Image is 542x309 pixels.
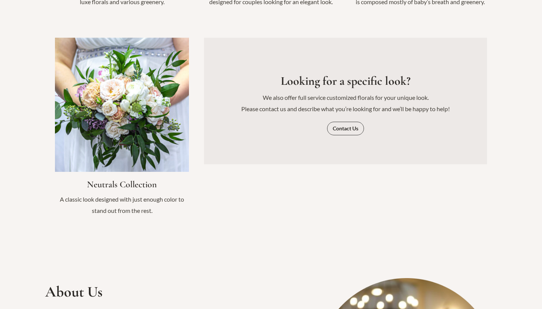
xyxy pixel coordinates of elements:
h3: Looking for a specific look? [219,74,472,88]
a: Infobox Link [55,38,189,224]
span: Contact Us [333,126,358,131]
a: Contact Us [327,122,364,135]
h2: About Us [45,283,271,301]
p: We also offer full service customized florals for your unique look. Please contact us and describ... [219,92,472,114]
